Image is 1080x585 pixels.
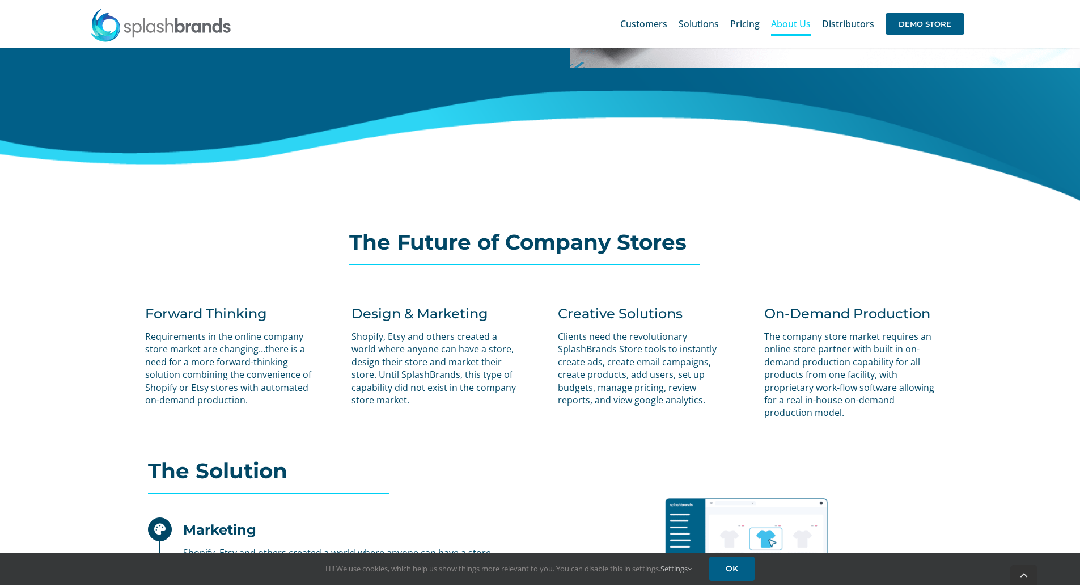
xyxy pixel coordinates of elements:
[90,8,232,42] img: SplashBrands.com Logo
[325,563,692,574] span: Hi! We use cookies, which help us show things more relevant to you. You can disable this in setti...
[730,19,760,28] span: Pricing
[145,305,317,322] h3: Forward Thinking
[558,305,730,322] h3: Creative Solutions
[764,305,935,322] h3: On-Demand Production
[620,19,667,28] span: Customers
[679,19,719,28] span: Solutions
[709,557,755,581] a: OK
[620,6,667,42] a: Customers
[349,231,730,254] h2: The Future of Company Stores
[886,6,964,42] a: DEMO STORE
[764,330,935,419] p: The company store market requires an online store partner with built in on-demand production capa...
[730,6,760,42] a: Pricing
[351,305,523,322] h3: Design & Marketing
[351,330,523,406] p: Shopify, Etsy and others created a world where anyone can have a store, design their store and ma...
[771,19,811,28] span: About Us
[822,6,874,42] a: Distributors
[822,19,874,28] span: Distributors
[558,330,730,406] p: Clients need the revolutionary SplashBrands Store tools to instantly create ads, create email cam...
[620,6,964,42] nav: Main Menu Sticky
[183,521,256,538] h2: Marketing
[886,13,964,35] span: DEMO STORE
[660,563,692,574] a: Settings
[148,460,519,482] h2: The Solution
[183,546,519,584] p: Shopify, Etsy and others created a world where anyone can have a store, design their store and ma...
[145,330,317,406] p: Requirements in the online company store market are changing…there is a need for a more forward-t...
